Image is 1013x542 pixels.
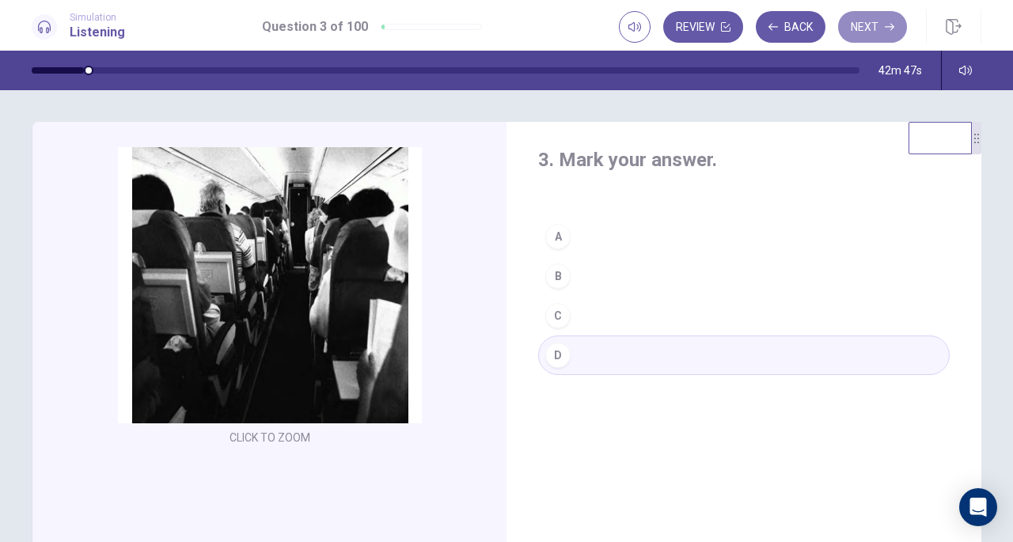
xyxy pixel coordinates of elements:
[70,12,125,23] span: Simulation
[545,263,571,289] div: B
[538,335,950,375] button: D
[663,11,743,43] button: Review
[538,147,950,172] h4: 3. Mark your answer.
[538,296,950,335] button: C
[959,488,997,526] div: Open Intercom Messenger
[262,17,368,36] h1: Question 3 of 100
[545,343,571,368] div: D
[538,256,950,296] button: B
[545,303,571,328] div: C
[756,11,825,43] button: Back
[878,64,922,77] span: 42m 47s
[545,224,571,249] div: A
[538,217,950,256] button: A
[70,23,125,42] h1: Listening
[838,11,907,43] button: Next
